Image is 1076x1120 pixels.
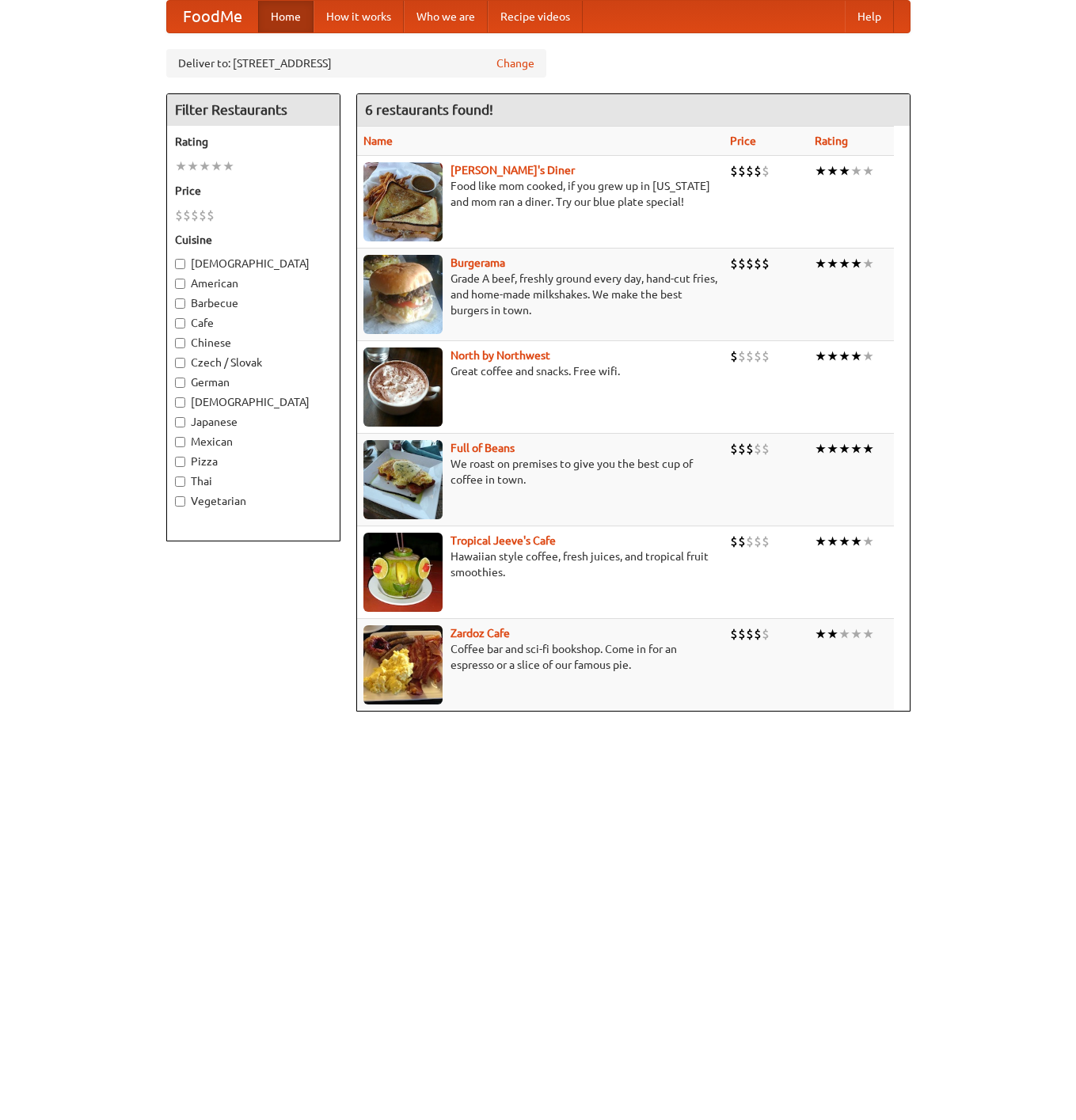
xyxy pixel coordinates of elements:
[199,207,207,224] li: $
[754,162,762,180] li: $
[175,496,185,507] input: Vegetarian
[730,533,738,550] li: $
[451,164,575,177] a: [PERSON_NAME]'s Diner
[314,1,404,32] a: How it works
[815,135,848,147] a: Rating
[762,440,770,457] li: $
[862,533,874,550] li: ★
[451,534,556,547] a: Tropical Jeeve's Cafe
[175,355,332,370] label: Czech / Slovak
[738,533,746,550] li: $
[175,256,332,271] label: [DEMOGRAPHIC_DATA]
[451,256,505,269] a: Burgerama
[746,255,754,272] li: $
[738,255,746,272] li: $
[166,49,546,78] div: Deliver to: [STREET_ADDRESS]
[754,625,762,643] li: $
[754,440,762,457] li: $
[175,298,185,309] input: Barbecue
[754,533,762,550] li: $
[827,440,838,457] li: ★
[175,335,332,351] label: Chinese
[862,625,874,643] li: ★
[862,347,874,365] li: ★
[827,255,838,272] li: ★
[762,255,770,272] li: $
[363,255,443,334] img: burgerama.jpg
[363,549,717,580] p: Hawaiian style coffee, fresh juices, and tropical fruit smoothies.
[175,183,332,199] h5: Price
[762,625,770,643] li: $
[191,207,199,224] li: $
[363,178,717,210] p: Food like mom cooked, if you grew up in [US_STATE] and mom ran a diner. Try our blue plate special!
[845,1,894,32] a: Help
[746,162,754,180] li: $
[175,232,332,248] h5: Cuisine
[827,533,838,550] li: ★
[850,347,862,365] li: ★
[730,625,738,643] li: $
[730,135,756,147] a: Price
[746,440,754,457] li: $
[175,259,185,269] input: [DEMOGRAPHIC_DATA]
[451,442,515,454] a: Full of Beans
[862,255,874,272] li: ★
[404,1,488,32] a: Who we are
[850,625,862,643] li: ★
[175,493,332,509] label: Vegetarian
[175,295,332,311] label: Barbecue
[496,55,534,71] a: Change
[762,533,770,550] li: $
[167,1,258,32] a: FoodMe
[175,437,185,447] input: Mexican
[222,158,234,175] li: ★
[175,207,183,224] li: $
[175,434,332,450] label: Mexican
[175,134,332,150] h5: Rating
[850,162,862,180] li: ★
[838,255,850,272] li: ★
[175,454,332,469] label: Pizza
[738,440,746,457] li: $
[363,456,717,488] p: We roast on premises to give you the best cup of coffee in town.
[738,625,746,643] li: $
[363,363,717,379] p: Great coffee and snacks. Free wifi.
[754,347,762,365] li: $
[175,397,185,408] input: [DEMOGRAPHIC_DATA]
[175,275,332,291] label: American
[815,533,827,550] li: ★
[746,625,754,643] li: $
[862,162,874,180] li: ★
[175,158,187,175] li: ★
[850,440,862,457] li: ★
[175,279,185,289] input: American
[363,135,393,147] a: Name
[175,473,332,489] label: Thai
[762,162,770,180] li: $
[175,358,185,368] input: Czech / Slovak
[175,476,185,487] input: Thai
[451,349,550,362] b: North by Northwest
[762,347,770,365] li: $
[815,440,827,457] li: ★
[175,374,332,390] label: German
[199,158,211,175] li: ★
[451,627,510,640] a: Zardoz Cafe
[730,347,738,365] li: $
[187,158,199,175] li: ★
[183,207,191,224] li: $
[175,378,185,388] input: German
[175,318,185,328] input: Cafe
[363,641,717,673] p: Coffee bar and sci-fi bookshop. Come in for an espresso or a slice of our famous pie.
[815,347,827,365] li: ★
[488,1,583,32] a: Recipe videos
[175,315,332,331] label: Cafe
[363,533,443,612] img: jeeves.jpg
[363,625,443,704] img: zardoz.jpg
[827,347,838,365] li: ★
[815,255,827,272] li: ★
